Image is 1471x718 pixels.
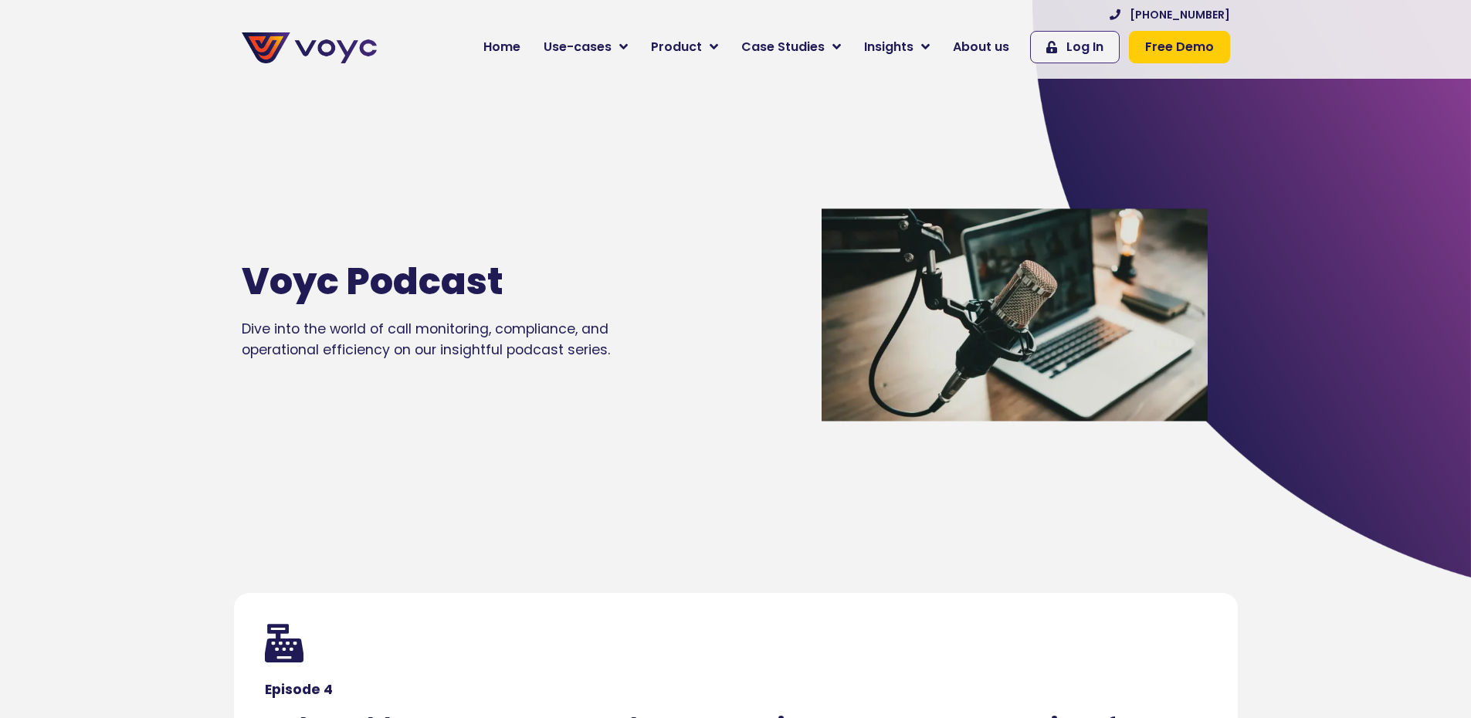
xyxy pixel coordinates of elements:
[544,38,612,56] span: Use-cases
[822,122,1208,508] img: Podcast home page image with mic and laptop
[1110,7,1230,23] a: [PHONE_NUMBER]
[651,38,702,56] span: Product
[532,32,639,63] a: Use-cases
[639,32,730,63] a: Product
[483,38,520,56] span: Home
[941,32,1021,63] a: About us
[730,32,852,63] a: Case Studies
[953,38,1009,56] span: About us
[1130,7,1230,23] span: [PHONE_NUMBER]
[1030,31,1120,63] a: Log In
[864,38,913,56] span: Insights
[1066,38,1103,56] span: Log In
[1145,38,1214,56] span: Free Demo
[852,32,941,63] a: Insights
[741,38,825,56] span: Case Studies
[265,683,1207,697] p: Episode 4
[242,259,637,304] h1: Voyc Podcast
[242,319,683,360] p: Dive into the world of call monitoring, compliance, and operational efficiency on our insightful ...
[242,32,377,63] img: voyc-full-logo
[472,32,532,63] a: Home
[1129,31,1230,63] a: Free Demo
